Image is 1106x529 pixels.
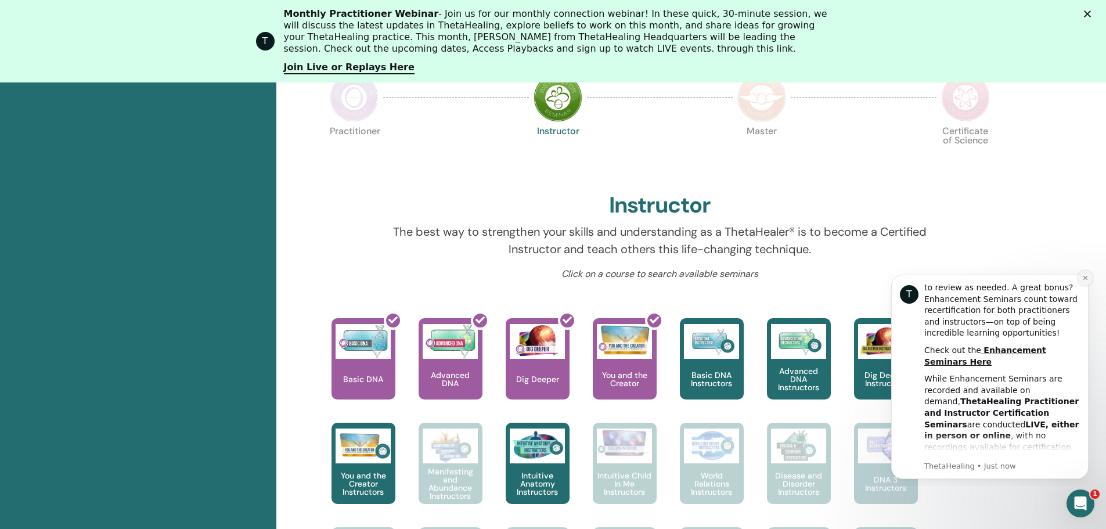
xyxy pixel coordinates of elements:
[336,324,391,359] img: Basic DNA
[593,423,657,527] a: Intuitive Child In Me Instructors Intuitive Child In Me Instructors
[854,371,918,387] p: Dig Deeper Instructors
[204,6,219,21] button: Dismiss notification
[684,324,739,359] img: Basic DNA Instructors
[767,423,831,527] a: Disease and Disorder Instructors Disease and Disorder Instructors
[593,472,657,496] p: Intuitive Child In Me Instructors
[423,324,478,359] img: Advanced DNA
[874,264,1106,486] iframe: Intercom notifications message
[51,81,172,102] a: Enhancement Seminars Here
[284,8,439,19] b: Monthly Practitioner Webinar
[684,429,739,463] img: World Relations Instructors
[767,367,831,391] p: Advanced DNA Instructors
[419,318,482,423] a: Advanced DNA Advanced DNA
[510,429,565,463] img: Intuitive Anatomy Instructors
[771,429,826,463] img: Disease and Disorder Instructors
[419,467,482,500] p: Manifesting and Abundance Instructors
[737,73,786,122] img: Master
[51,132,205,164] b: ThetaHealing Practitioner and Instructor Certification Seminars
[506,472,570,496] p: Intuitive Anatomy Instructors
[51,81,206,103] div: Check out the
[423,429,478,463] img: Manifesting and Abundance Instructors
[51,197,206,207] p: Message from ThetaHealing, sent Just now
[1067,490,1094,517] iframe: Intercom live chat
[771,324,826,359] img: Advanced DNA Instructors
[256,32,275,51] div: Profile image for ThetaHealing
[854,318,918,423] a: Dig Deeper Instructors Dig Deeper Instructors
[854,423,918,527] a: DNA 3 Instructors DNA 3 Instructors
[51,109,206,200] div: While Enhancement Seminars are recorded and available on demand, are conducted , with no recordin...
[1090,490,1100,499] span: 1
[941,73,990,122] img: Certificate of Science
[332,318,395,423] a: Basic DNA Basic DNA
[593,318,657,423] a: You and the Creator You and the Creator
[506,423,570,527] a: Intuitive Anatomy Instructors Intuitive Anatomy Instructors
[597,324,652,356] img: You and the Creator
[767,472,831,496] p: Disease and Disorder Instructors
[506,318,570,423] a: Dig Deeper Dig Deeper
[336,429,391,463] img: You and the Creator Instructors
[332,472,395,496] p: You and the Creator Instructors
[680,423,744,527] a: World Relations Instructors World Relations Instructors
[419,423,482,527] a: Manifesting and Abundance Instructors Manifesting and Abundance Instructors
[534,127,582,175] p: Instructor
[383,267,937,281] p: Click on a course to search available seminars
[854,476,918,492] p: DNA 3 Instructors
[680,318,744,423] a: Basic DNA Instructors Basic DNA Instructors
[609,192,711,219] h2: Instructor
[680,472,744,496] p: World Relations Instructors
[1084,10,1096,17] div: Close
[332,423,395,527] a: You and the Creator Instructors You and the Creator Instructors
[510,324,565,359] img: Dig Deeper
[767,318,831,423] a: Advanced DNA Instructors Advanced DNA Instructors
[284,62,415,74] a: Join Live or Replays Here
[593,371,657,387] p: You and the Creator
[680,371,744,387] p: Basic DNA Instructors
[534,73,582,122] img: Instructor
[858,324,913,359] img: Dig Deeper Instructors
[858,429,913,463] img: DNA 3 Instructors
[419,371,482,387] p: Advanced DNA
[330,127,379,175] p: Practitioner
[383,223,937,258] p: The best way to strengthen your skills and understanding as a ThetaHealer® is to become a Certifi...
[941,127,990,175] p: Certificate of Science
[597,429,652,457] img: Intuitive Child In Me Instructors
[511,375,564,383] p: Dig Deeper
[737,127,786,175] p: Master
[330,73,379,122] img: Practitioner
[284,8,832,55] div: - Join us for our monthly connection webinar! In these quick, 30-minute session, we will discuss ...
